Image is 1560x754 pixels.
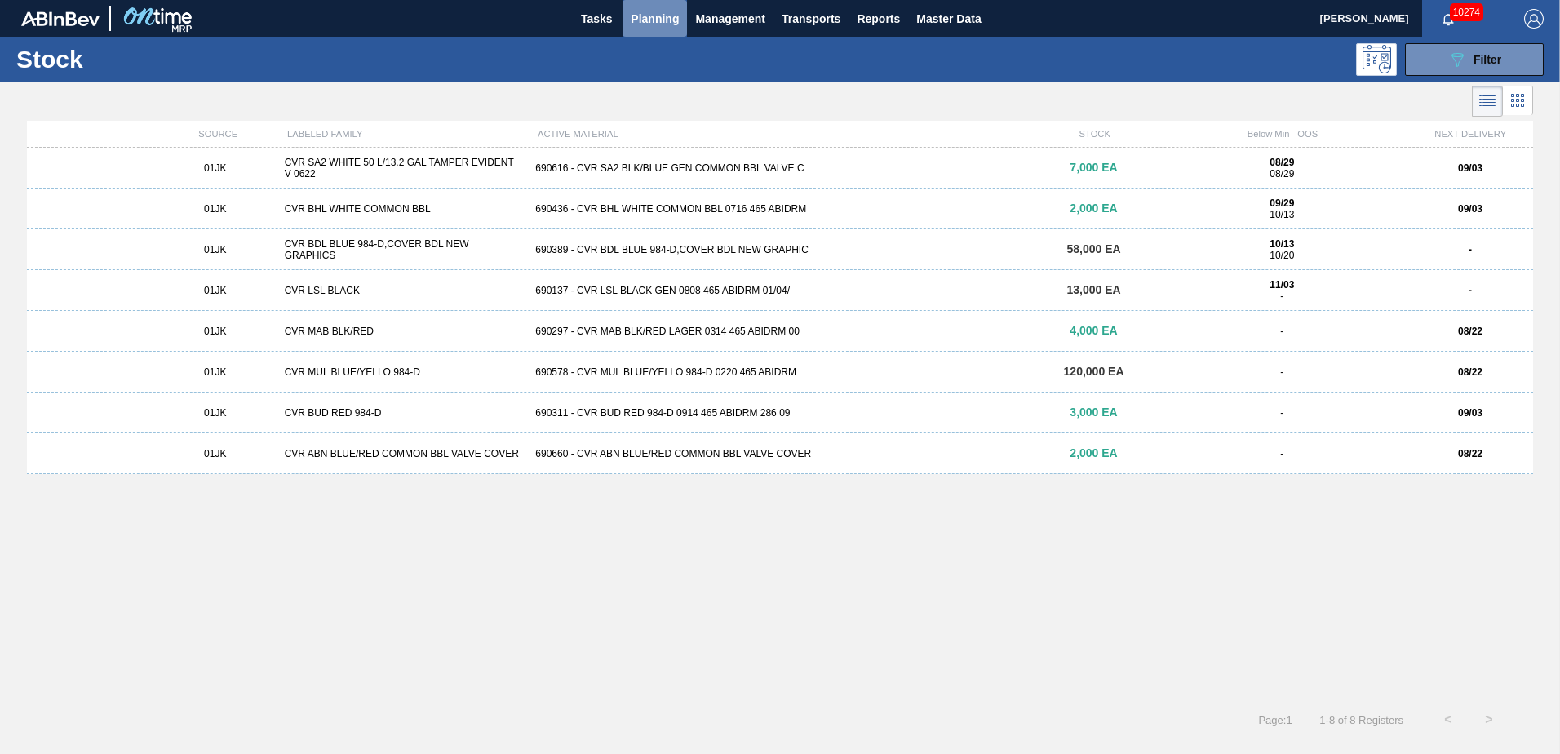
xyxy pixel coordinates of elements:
[204,407,226,419] span: 01JK
[1066,242,1120,255] span: 58,000 EA
[278,157,530,180] div: CVR SA2 WHITE 50 L/13.2 GAL TAMPER EVIDENT V 0622
[1469,285,1472,296] strong: -
[1270,238,1294,250] strong: 10/13
[1428,699,1469,740] button: <
[1280,407,1283,419] span: -
[1469,699,1509,740] button: >
[916,9,981,29] span: Master Data
[1405,43,1544,76] button: Filter
[1458,366,1482,378] strong: 08/22
[1270,168,1294,180] span: 08/29
[1408,129,1533,139] div: NEXT DELIVERY
[1356,43,1397,76] div: Programming: no user selected
[782,9,840,29] span: Transports
[1472,86,1503,117] div: List Vision
[278,366,530,378] div: CVR MUL BLUE/YELLO 984-D
[278,448,530,459] div: CVR ABN BLUE/RED COMMON BBL VALVE COVER
[529,448,1030,459] div: 690660 - CVR ABN BLUE/RED COMMON BBL VALVE COVER
[16,50,260,69] h1: Stock
[278,407,530,419] div: CVR BUD RED 984-D
[156,129,281,139] div: SOURCE
[1158,129,1408,139] div: Below Min - OOS
[1070,406,1117,419] span: 3,000 EA
[1066,283,1120,296] span: 13,000 EA
[1270,197,1294,209] strong: 09/29
[631,9,679,29] span: Planning
[204,203,226,215] span: 01JK
[1270,209,1294,220] span: 10/13
[1280,291,1283,302] span: -
[1458,326,1482,337] strong: 08/22
[1469,244,1472,255] strong: -
[204,326,226,337] span: 01JK
[529,162,1030,174] div: 690616 - CVR SA2 BLK/BLUE GEN COMMON BBL VALVE C
[281,129,531,139] div: LABELED FAMILY
[21,11,100,26] img: TNhmsLtSVTkK8tSr43FrP2fwEKptu5GPRR3wAAAABJRU5ErkJggg==
[1258,714,1292,726] span: Page : 1
[1064,365,1124,378] span: 120,000 EA
[1070,161,1117,174] span: 7,000 EA
[278,203,530,215] div: CVR BHL WHITE COMMON BBL
[1070,446,1117,459] span: 2,000 EA
[1270,157,1294,168] strong: 08/29
[1270,250,1294,261] span: 10/20
[204,285,226,296] span: 01JK
[204,244,226,255] span: 01JK
[529,244,1030,255] div: 690389 - CVR BDL BLUE 984-D,COVER BDL NEW GRAPHIC
[695,9,765,29] span: Management
[204,162,226,174] span: 01JK
[1458,162,1482,174] strong: 09/03
[531,129,1032,139] div: ACTIVE MATERIAL
[1450,3,1483,21] span: 10274
[529,326,1030,337] div: 690297 - CVR MAB BLK/RED LAGER 0314 465 ABIDRM 00
[857,9,900,29] span: Reports
[1458,448,1482,459] strong: 08/22
[529,407,1030,419] div: 690311 - CVR BUD RED 984-D 0914 465 ABIDRM 286 09
[1280,326,1283,337] span: -
[1458,203,1482,215] strong: 09/03
[1280,366,1283,378] span: -
[529,366,1030,378] div: 690578 - CVR MUL BLUE/YELLO 984-D 0220 465 ABIDRM
[278,326,530,337] div: CVR MAB BLK/RED
[1270,279,1294,291] strong: 11/03
[204,448,226,459] span: 01JK
[278,285,530,296] div: CVR LSL BLACK
[529,285,1030,296] div: 690137 - CVR LSL BLACK GEN 0808 465 ABIDRM 01/04/
[529,203,1030,215] div: 690436 - CVR BHL WHITE COMMON BBL 0716 465 ABIDRM
[1422,7,1474,30] button: Notifications
[278,238,530,261] div: CVR BDL BLUE 984-D,COVER BDL NEW GRAPHICS
[1474,53,1501,66] span: Filter
[204,366,226,378] span: 01JK
[1070,202,1117,215] span: 2,000 EA
[1503,86,1533,117] div: Card Vision
[1280,448,1283,459] span: -
[578,9,614,29] span: Tasks
[1032,129,1157,139] div: STOCK
[1070,324,1117,337] span: 4,000 EA
[1317,714,1403,726] span: 1 - 8 of 8 Registers
[1524,9,1544,29] img: Logout
[1458,407,1482,419] strong: 09/03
